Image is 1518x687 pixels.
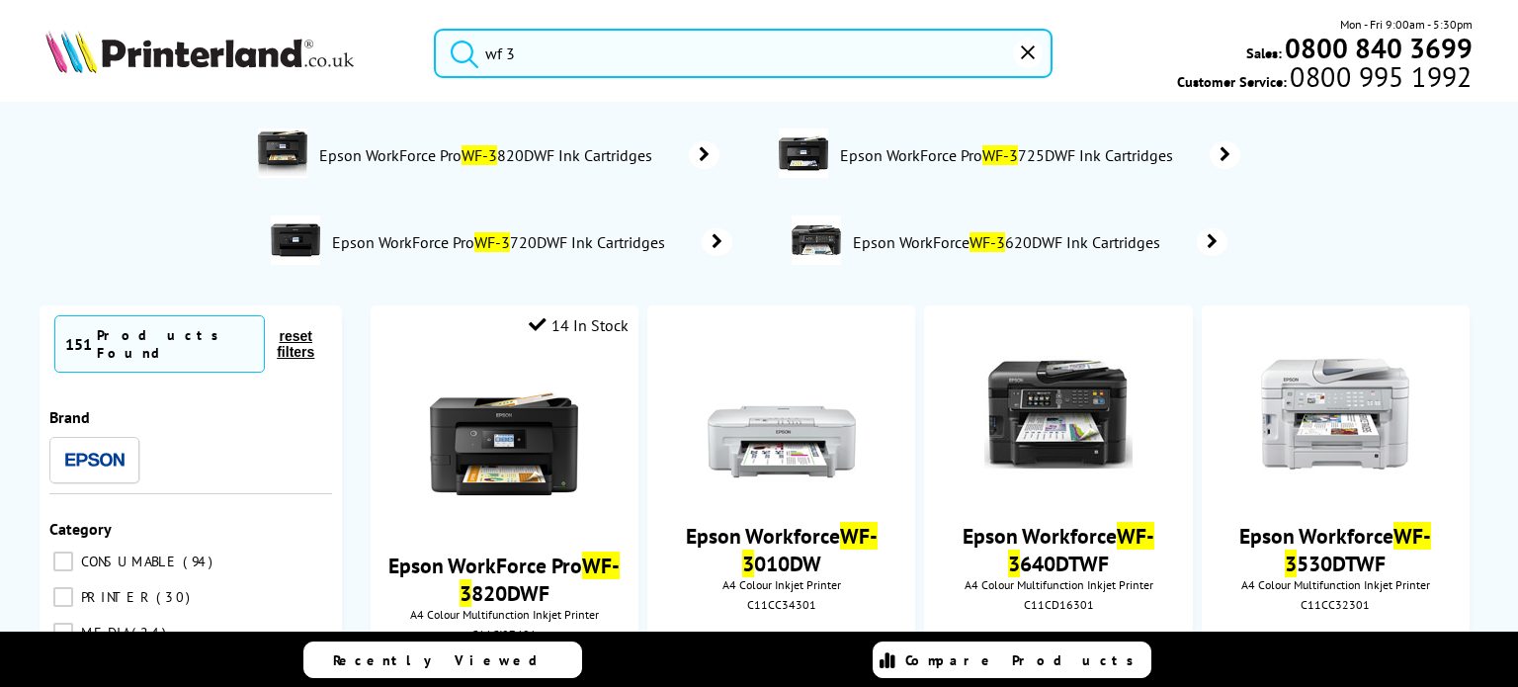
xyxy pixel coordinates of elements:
[982,145,1018,165] mark: WF-3
[49,407,90,427] span: Brand
[529,315,629,335] div: 14 In Stock
[838,129,1240,182] a: Epson WorkForce ProWF-3725DWF Ink Cartridges
[65,334,92,354] span: 151
[271,215,320,265] img: C11CF24401-conspage.jpg
[76,624,129,642] span: MEDIA
[905,651,1144,669] span: Compare Products
[434,29,1053,78] input: Search product or brand
[1340,15,1473,34] span: Mon - Fri 9:00am - 5:30pm
[317,129,719,182] a: Epson WorkForce ProWF-3820DWF Ink Cartridges
[330,215,732,269] a: Epson WorkForce ProWF-3720DWF Ink Cartridges
[53,552,73,571] input: CONSUMABLE 94
[156,588,195,606] span: 30
[45,30,409,77] a: Printerland Logo
[430,370,578,518] img: Epson-WF-3820-Front-RP-Small.jpg
[984,340,1133,488] img: epson-wf3640-front-small.jpg
[1212,577,1460,592] span: A4 Colour Multifunction Inkjet Printer
[963,522,1154,577] a: Epson WorkforceWF-3640DTWF
[657,577,905,592] span: A4 Colour Inkjet Printer
[708,340,856,488] img: epson-workforce-wf-3010dw-front-small.jpg
[1282,39,1473,57] a: 0800 840 3699
[970,232,1005,252] mark: WF-3
[1261,340,1409,488] img: epswf3530land.jpg
[317,145,659,165] span: Epson WorkForce Pro 820DWF Ink Cartridges
[1246,43,1282,62] span: Sales:
[1287,67,1472,86] span: 0800 995 1992
[76,588,154,606] span: PRINTER
[779,129,828,178] img: C11CF24404-conspage.jpg
[792,215,841,265] img: C11CD19301-conspage.jpg
[1008,522,1154,577] mark: WF-3
[303,642,582,678] a: Recently Viewed
[686,522,878,577] a: Epson WorkforceWF-3010DW
[934,577,1182,592] span: A4 Colour Multifunction Inkjet Printer
[939,597,1177,612] div: C11CD16301
[742,522,878,577] mark: WF-3
[1177,67,1472,91] span: Customer Service:
[1239,522,1431,577] a: Epson WorkforceWF-3530DTWF
[333,651,557,669] span: Recently Viewed
[388,552,620,607] a: Epson WorkForce ProWF-3820DWF
[97,326,254,362] div: Products Found
[330,232,672,252] span: Epson WorkForce Pro 720DWF Ink Cartridges
[53,623,73,643] input: MEDIA 24
[1285,522,1431,577] mark: WF-3
[873,642,1151,678] a: Compare Products
[385,627,624,642] div: C11CJ07401
[65,453,125,468] img: Epson
[183,553,217,570] span: 94
[53,587,73,607] input: PRINTER 30
[1217,597,1455,612] div: C11CC32301
[265,327,327,361] button: reset filters
[76,553,181,570] span: CONSUMABLE
[380,607,629,622] span: A4 Colour Multifunction Inkjet Printer
[1285,30,1473,66] b: 0800 840 3699
[462,145,497,165] mark: WF-3
[474,232,510,252] mark: WF-3
[662,597,900,612] div: C11CC34301
[838,145,1180,165] span: Epson WorkForce Pro 725DWF Ink Cartridges
[49,519,112,539] span: Category
[460,552,621,607] mark: WF-3
[258,129,307,178] img: C11CJ07401-conspage.jpg
[851,232,1167,252] span: Epson WorkForce 620DWF Ink Cartridges
[131,624,171,642] span: 24
[45,30,354,73] img: Printerland Logo
[851,215,1227,269] a: Epson WorkForceWF-3620DWF Ink Cartridges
